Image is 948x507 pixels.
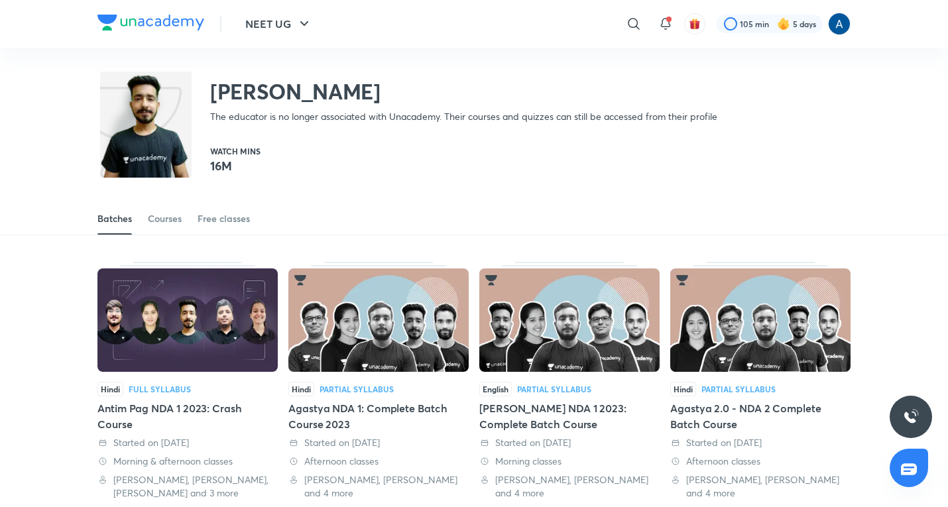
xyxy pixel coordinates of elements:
[288,455,469,468] div: Afternoon classes
[288,382,314,396] span: Hindi
[198,203,250,235] a: Free classes
[288,400,469,432] div: Agastya NDA 1: Complete Batch Course 2023
[828,13,851,35] img: Anees Ahmed
[777,17,790,30] img: streak
[97,382,123,396] span: Hindi
[97,15,204,30] img: Company Logo
[479,382,512,396] span: English
[97,203,132,235] a: Batches
[97,400,278,432] div: Antim Pag NDA 1 2023: Crash Course
[670,436,851,449] div: Started on 18 May 2022
[97,473,278,500] div: Kanika Rani, Gauri Chaudhry, Kartikey Choudhary and 3 more
[670,262,851,500] div: Agastya 2.0 - NDA 2 Complete Batch Course
[479,400,660,432] div: [PERSON_NAME] NDA 1 2023: Complete Batch Course
[517,385,591,393] div: Partial Syllabus
[97,212,132,225] div: Batches
[684,13,705,34] button: avatar
[198,212,250,225] div: Free classes
[670,473,851,500] div: Arpit Chaudhry, Sunny Verma, Kanika Rani and 4 more
[288,268,469,372] img: Thumbnail
[97,436,278,449] div: Started on 5 Mar 2023
[97,455,278,468] div: Morning & afternoon classes
[320,385,394,393] div: Partial Syllabus
[670,268,851,372] img: Thumbnail
[689,18,701,30] img: avatar
[100,74,192,221] img: class
[97,262,278,500] div: Antim Pag NDA 1 2023: Crash Course
[288,262,469,500] div: Agastya NDA 1: Complete Batch Course 2023
[210,78,717,105] h2: [PERSON_NAME]
[148,212,182,225] div: Courses
[210,158,261,174] p: 16M
[479,268,660,372] img: Thumbnail
[210,147,261,155] p: Watch mins
[148,203,182,235] a: Courses
[237,11,320,37] button: NEET UG
[903,409,919,425] img: ttu
[288,436,469,449] div: Started on 24 Nov 2022
[670,455,851,468] div: Afternoon classes
[479,473,660,500] div: Arpit Chaudhry, Sunny Verma, Kanika Rani and 4 more
[97,268,278,372] img: Thumbnail
[701,385,776,393] div: Partial Syllabus
[288,473,469,500] div: Arpit Chaudhry, Sunny Verma, Kanika Rani and 4 more
[479,262,660,500] div: Sankalp NDA 1 2023: Complete Batch Course
[479,455,660,468] div: Morning classes
[97,15,204,34] a: Company Logo
[670,382,696,396] span: Hindi
[479,436,660,449] div: Started on 22 Sep 2022
[129,385,191,393] div: Full Syllabus
[670,400,851,432] div: Agastya 2.0 - NDA 2 Complete Batch Course
[210,110,717,123] p: The educator is no longer associated with Unacademy. Their courses and quizzes can still be acces...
